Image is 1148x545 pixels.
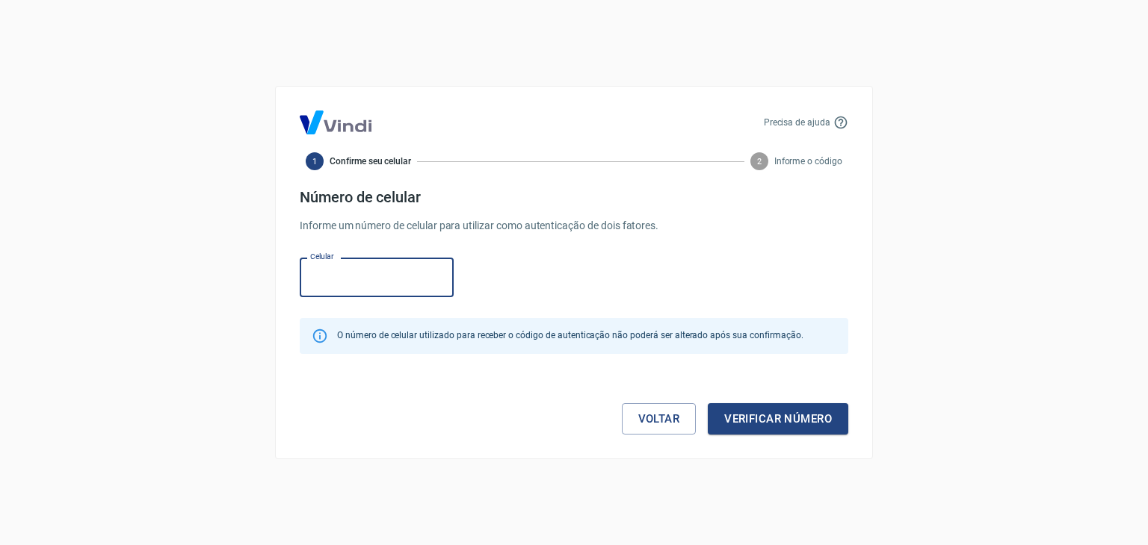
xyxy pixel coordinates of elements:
h4: Número de celular [300,188,848,206]
div: O número de celular utilizado para receber o código de autenticação não poderá ser alterado após ... [337,323,803,349]
p: Informe um número de celular para utilizar como autenticação de dois fatores. [300,218,848,234]
span: Informe o código [774,155,842,168]
button: Verificar número [708,403,848,435]
span: Confirme seu celular [330,155,411,168]
a: Voltar [622,403,697,435]
p: Precisa de ajuda [764,116,830,129]
label: Celular [310,251,334,262]
text: 1 [312,157,317,166]
img: Logo Vind [300,110,371,134]
text: 2 [757,157,762,166]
